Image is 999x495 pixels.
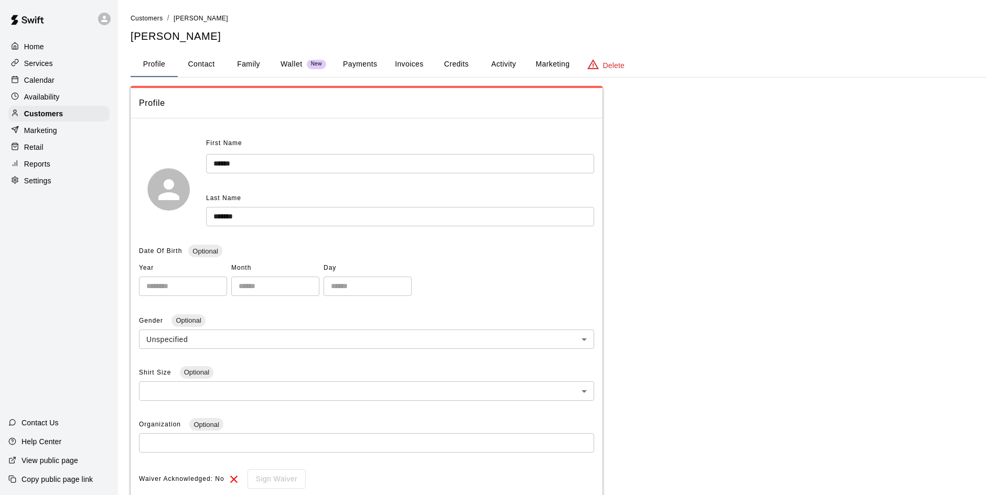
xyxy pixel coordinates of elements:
span: New [307,61,326,68]
span: First Name [206,135,242,152]
button: Invoices [385,52,433,77]
p: Calendar [24,75,55,85]
button: Activity [480,52,527,77]
a: Settings [8,173,110,189]
span: Optional [189,421,223,428]
a: Services [8,56,110,71]
span: Optional [171,316,205,324]
span: Optional [180,368,213,376]
a: Customers [131,14,163,22]
p: Customers [24,108,63,119]
p: Copy public page link [22,474,93,485]
p: Contact Us [22,417,59,428]
button: Payments [335,52,385,77]
a: Marketing [8,123,110,138]
p: Help Center [22,436,61,447]
span: Year [139,260,227,277]
span: Date Of Birth [139,247,182,255]
span: Month [231,260,319,277]
span: Customers [131,15,163,22]
button: Family [225,52,272,77]
p: Availability [24,92,60,102]
li: / [167,13,169,24]
span: Optional [188,247,222,255]
button: Contact [178,52,225,77]
button: Profile [131,52,178,77]
p: Wallet [281,59,303,70]
p: View public page [22,455,78,466]
p: Delete [603,60,625,71]
span: [PERSON_NAME] [174,15,228,22]
p: Reports [24,159,50,169]
span: Shirt Size [139,369,174,376]
h5: [PERSON_NAME] [131,29,986,43]
a: Retail [8,139,110,155]
a: Home [8,39,110,54]
a: Customers [8,106,110,122]
span: Gender [139,317,165,324]
p: Home [24,41,44,52]
nav: breadcrumb [131,13,986,24]
a: Availability [8,89,110,105]
div: basic tabs example [131,52,986,77]
p: Retail [24,142,44,152]
p: Services [24,58,53,69]
span: Waiver Acknowledged: No [139,471,224,488]
p: Settings [24,175,51,186]
span: Day [324,260,412,277]
span: Organization [139,421,183,428]
span: Profile [139,96,594,110]
p: Marketing [24,125,57,136]
button: Credits [433,52,480,77]
a: Calendar [8,72,110,88]
span: Last Name [206,194,241,202]
div: Unspecified [139,329,594,349]
button: Marketing [527,52,578,77]
a: Reports [8,156,110,172]
div: To sign waivers in admin, this feature must be enabled in general settings [240,469,306,489]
